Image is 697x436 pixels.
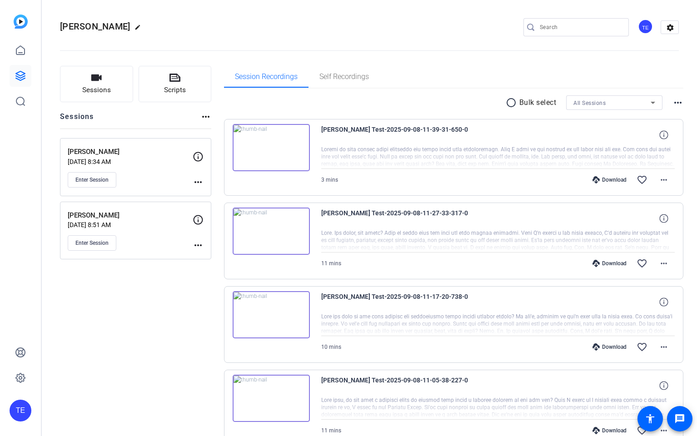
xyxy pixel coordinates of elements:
p: [DATE] 8:34 AM [68,158,193,165]
mat-icon: more_horiz [658,258,669,269]
mat-icon: more_horiz [193,177,204,188]
span: [PERSON_NAME] Test-2025-09-08-11-39-31-650-0 [321,124,489,146]
span: 3 mins [321,177,338,183]
span: Enter Session [75,176,109,183]
span: 11 mins [321,260,341,267]
span: All Sessions [573,100,606,106]
mat-icon: more_horiz [672,97,683,108]
span: [PERSON_NAME] Test-2025-09-08-11-17-20-738-0 [321,291,489,313]
mat-icon: favorite_border [637,258,647,269]
span: [PERSON_NAME] [60,21,130,32]
mat-icon: edit [134,24,145,35]
p: [PERSON_NAME] [68,147,193,157]
mat-icon: more_horiz [658,425,669,436]
input: Search [540,22,622,33]
mat-icon: settings [661,21,679,35]
span: Sessions [82,85,111,95]
span: Scripts [164,85,186,95]
span: 11 mins [321,427,341,434]
div: TE [10,400,31,421]
span: 10 mins [321,344,341,350]
div: Download [588,427,631,434]
mat-icon: accessibility [645,413,656,424]
p: [DATE] 8:51 AM [68,221,193,228]
h2: Sessions [60,111,94,129]
span: Enter Session [75,239,109,247]
mat-icon: favorite_border [637,174,647,185]
div: TE [638,19,653,34]
span: [PERSON_NAME] Test-2025-09-08-11-05-38-227-0 [321,375,489,396]
img: thumb-nail [233,208,310,255]
div: Download [588,176,631,183]
mat-icon: more_horiz [658,174,669,185]
ngx-avatar: Tim Epner [638,19,654,35]
span: Session Recordings [235,73,298,80]
img: thumb-nail [233,291,310,338]
mat-icon: favorite_border [637,342,647,352]
mat-icon: more_horiz [658,342,669,352]
div: Download [588,260,631,267]
p: [PERSON_NAME] [68,210,193,221]
button: Enter Session [68,172,116,188]
mat-icon: radio_button_unchecked [506,97,519,108]
mat-icon: more_horiz [193,240,204,251]
button: Sessions [60,66,133,102]
div: Download [588,343,631,351]
button: Enter Session [68,235,116,251]
span: [PERSON_NAME] Test-2025-09-08-11-27-33-317-0 [321,208,489,229]
mat-icon: message [674,413,685,424]
p: Bulk select [519,97,557,108]
mat-icon: more_horiz [200,111,211,122]
img: thumb-nail [233,124,310,171]
img: thumb-nail [233,375,310,422]
button: Scripts [139,66,212,102]
span: Self Recordings [319,73,369,80]
mat-icon: favorite_border [637,425,647,436]
img: blue-gradient.svg [14,15,28,29]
